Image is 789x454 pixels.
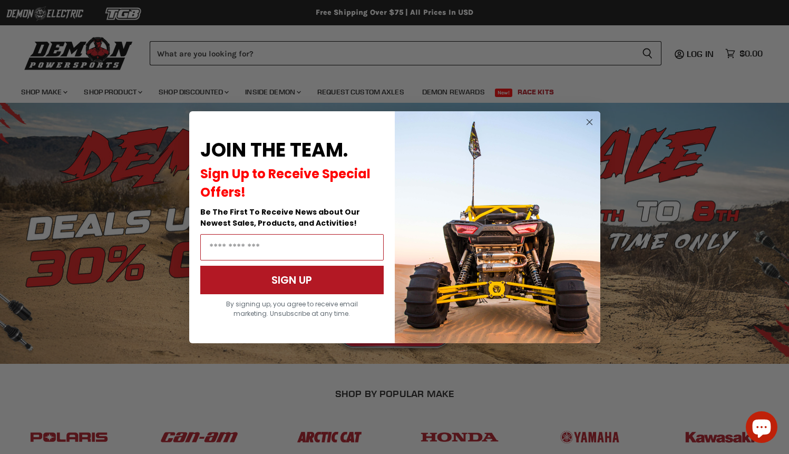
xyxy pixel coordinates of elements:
[200,266,384,294] button: SIGN UP
[583,115,596,129] button: Close dialog
[743,411,781,446] inbox-online-store-chat: Shopify online store chat
[200,165,371,201] span: Sign Up to Receive Special Offers!
[395,111,600,343] img: a9095488-b6e7-41ba-879d-588abfab540b.jpeg
[226,300,358,318] span: By signing up, you agree to receive email marketing. Unsubscribe at any time.
[200,207,360,228] span: Be The First To Receive News about Our Newest Sales, Products, and Activities!
[200,234,384,260] input: Email Address
[200,137,348,163] span: JOIN THE TEAM.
